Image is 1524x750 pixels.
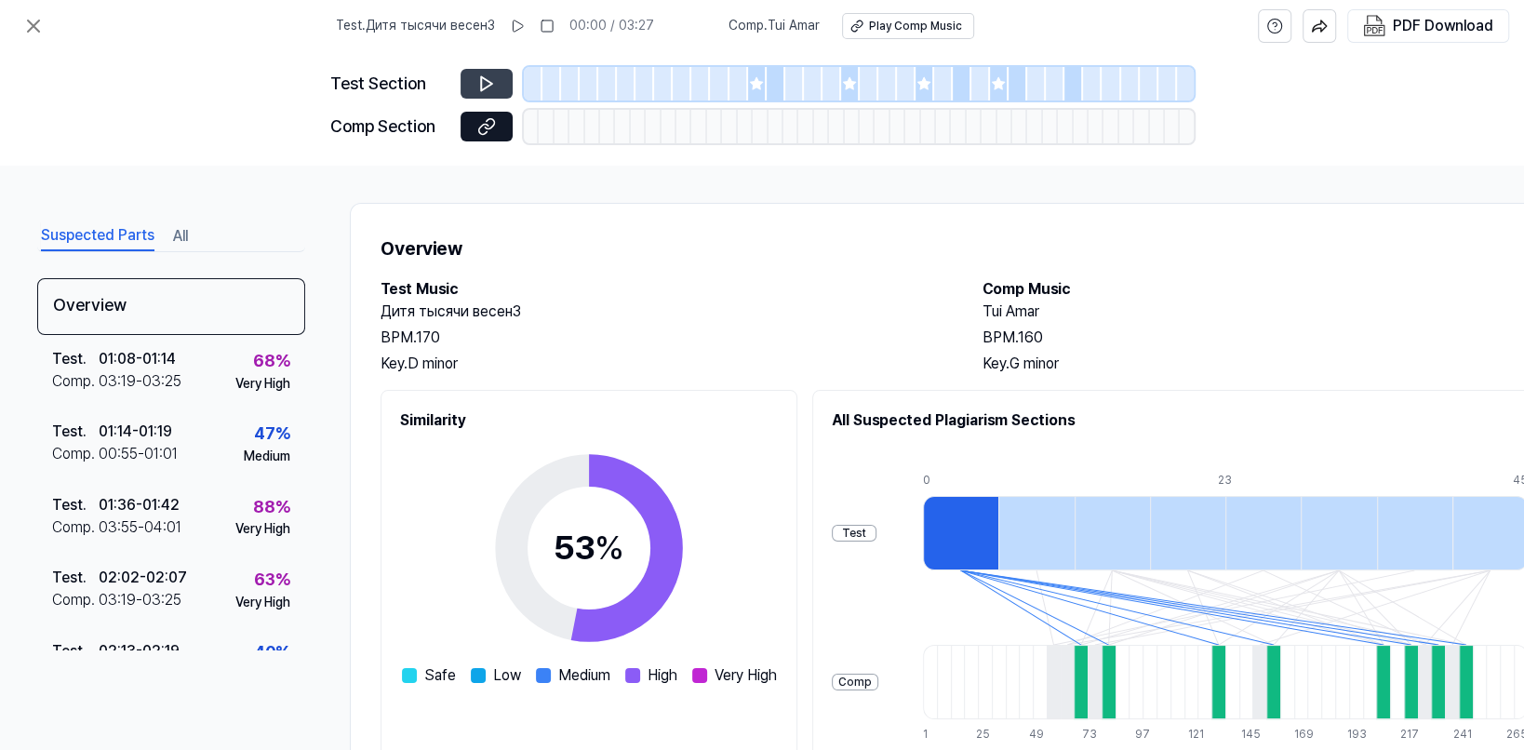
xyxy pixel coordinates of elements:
[1135,727,1149,743] div: 97
[99,348,176,370] div: 01:08 - 01:14
[253,494,290,521] div: 88 %
[923,473,998,489] div: 0
[37,278,305,335] div: Overview
[235,375,290,394] div: Very High
[336,17,495,35] span: Test . Дитя тысячи весен3
[1218,473,1293,489] div: 23
[729,17,820,35] span: Comp . Tui Amar
[52,494,99,516] div: Test .
[493,664,521,687] span: Low
[381,301,945,323] h2: Дитя тысячи весен3
[99,640,180,663] div: 02:13 - 02:19
[1266,17,1283,35] svg: help
[99,370,181,393] div: 03:19 - 03:25
[254,567,290,594] div: 63 %
[554,523,624,573] div: 53
[1363,15,1385,37] img: PDF Download
[1029,727,1043,743] div: 49
[99,567,187,589] div: 02:02 - 02:07
[1082,727,1096,743] div: 73
[832,525,876,542] div: Test
[330,114,449,141] div: Comp Section
[99,516,181,539] div: 03:55 - 04:01
[52,443,99,465] div: Comp .
[715,664,777,687] span: Very High
[52,567,99,589] div: Test .
[41,221,154,251] button: Suspected Parts
[381,327,945,349] div: BPM. 170
[1241,727,1255,743] div: 145
[595,528,624,568] span: %
[923,727,937,743] div: 1
[52,370,99,393] div: Comp .
[235,520,290,539] div: Very High
[235,594,290,612] div: Very High
[1400,727,1414,743] div: 217
[1294,727,1308,743] div: 169
[52,640,99,663] div: Test .
[1188,727,1202,743] div: 121
[558,664,610,687] span: Medium
[244,448,290,466] div: Medium
[330,71,449,98] div: Test Section
[99,494,180,516] div: 01:36 - 01:42
[648,664,677,687] span: High
[52,348,99,370] div: Test .
[254,421,290,448] div: 47 %
[1311,18,1328,34] img: share
[173,221,188,251] button: All
[1393,14,1493,38] div: PDF Download
[1347,727,1361,743] div: 193
[1258,9,1291,43] button: help
[1453,727,1467,743] div: 241
[99,443,178,465] div: 00:55 - 01:01
[254,639,290,666] div: 40 %
[52,516,99,539] div: Comp .
[253,348,290,375] div: 68 %
[99,421,172,443] div: 01:14 - 01:19
[381,353,945,375] div: Key. D minor
[381,278,945,301] h2: Test Music
[869,19,962,34] div: Play Comp Music
[99,589,181,611] div: 03:19 - 03:25
[569,17,654,35] div: 00:00 / 03:27
[842,13,974,39] button: Play Comp Music
[52,589,99,611] div: Comp .
[400,409,778,432] h2: Similarity
[52,421,99,443] div: Test .
[832,674,878,691] div: Comp
[976,727,990,743] div: 25
[424,664,456,687] span: Safe
[1359,10,1497,42] button: PDF Download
